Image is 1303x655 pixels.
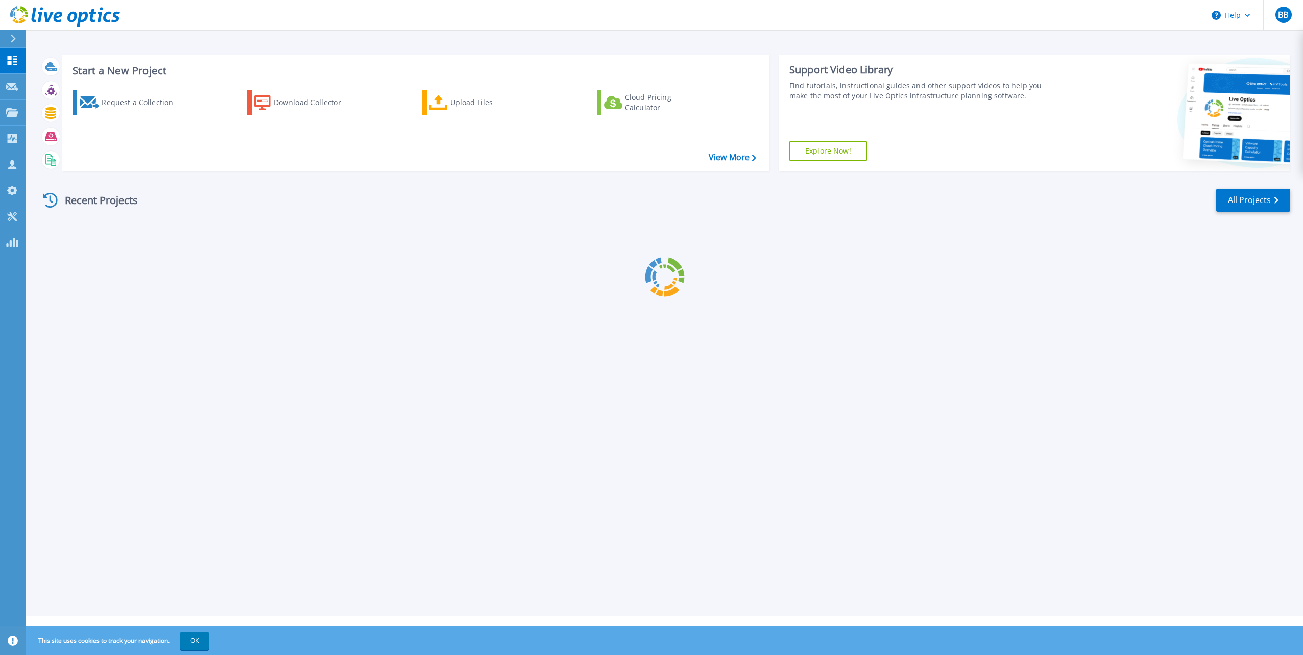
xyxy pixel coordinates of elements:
[597,90,711,115] a: Cloud Pricing Calculator
[450,92,532,113] div: Upload Files
[73,65,756,77] h3: Start a New Project
[180,632,209,650] button: OK
[247,90,361,115] a: Download Collector
[789,81,1053,101] div: Find tutorials, instructional guides and other support videos to help you make the most of your L...
[709,153,756,162] a: View More
[789,63,1053,77] div: Support Video Library
[73,90,186,115] a: Request a Collection
[102,92,183,113] div: Request a Collection
[422,90,536,115] a: Upload Files
[789,141,867,161] a: Explore Now!
[1216,189,1290,212] a: All Projects
[274,92,355,113] div: Download Collector
[39,188,152,213] div: Recent Projects
[625,92,707,113] div: Cloud Pricing Calculator
[28,632,209,650] span: This site uses cookies to track your navigation.
[1278,11,1288,19] span: BB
